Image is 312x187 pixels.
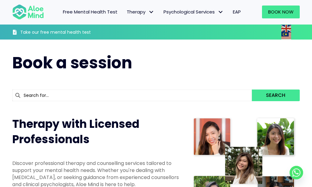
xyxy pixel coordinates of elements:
input: Search for... [12,90,252,101]
span: Book a session [12,52,132,74]
span: Free Mental Health Test [63,9,117,15]
a: TherapyTherapy: submenu [122,6,159,18]
span: Psychological Services [164,9,224,15]
img: en [281,25,291,32]
span: Psychological Services: submenu [216,8,225,17]
a: Take our free mental health test [12,26,101,40]
a: Book Now [262,6,300,18]
button: Search [252,90,300,101]
a: Whatsapp [290,166,303,179]
span: Therapy [127,9,154,15]
span: Book Now [268,9,294,15]
span: EAP [233,9,241,15]
a: EAP [228,6,245,18]
img: Aloe mind Logo [12,4,44,20]
a: Free Mental Health Test [58,6,122,18]
a: Psychological ServicesPsychological Services: submenu [159,6,228,18]
a: Malay [281,32,292,39]
h3: Take our free mental health test [20,29,101,36]
span: Therapy with Licensed Professionals [12,116,139,147]
a: English [281,25,292,32]
span: Therapy: submenu [147,8,156,17]
nav: Menu [50,6,245,18]
img: ms [281,32,291,40]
